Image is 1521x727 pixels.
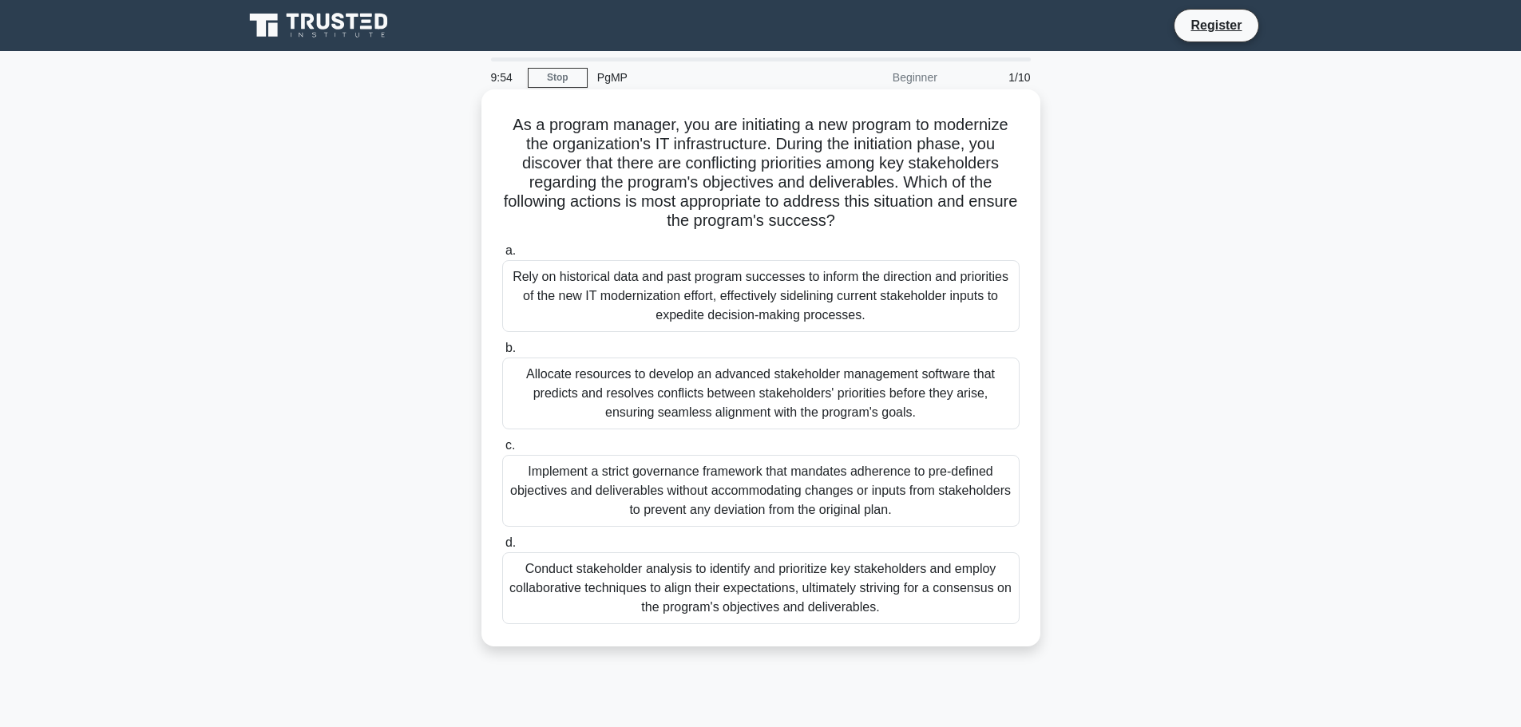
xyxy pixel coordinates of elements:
div: Conduct stakeholder analysis to identify and prioritize key stakeholders and employ collaborative... [502,552,1020,624]
div: Beginner [807,61,947,93]
div: PgMP [588,61,807,93]
a: Stop [528,68,588,88]
h5: As a program manager, you are initiating a new program to modernize the organization's IT infrast... [501,115,1021,231]
div: Allocate resources to develop an advanced stakeholder management software that predicts and resol... [502,358,1020,429]
span: c. [505,438,515,452]
div: Implement a strict governance framework that mandates adherence to pre-defined objectives and del... [502,455,1020,527]
span: b. [505,341,516,354]
div: 1/10 [947,61,1040,93]
div: 9:54 [481,61,528,93]
div: Rely on historical data and past program successes to inform the direction and priorities of the ... [502,260,1020,332]
a: Register [1181,15,1251,35]
span: a. [505,243,516,257]
span: d. [505,535,516,549]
